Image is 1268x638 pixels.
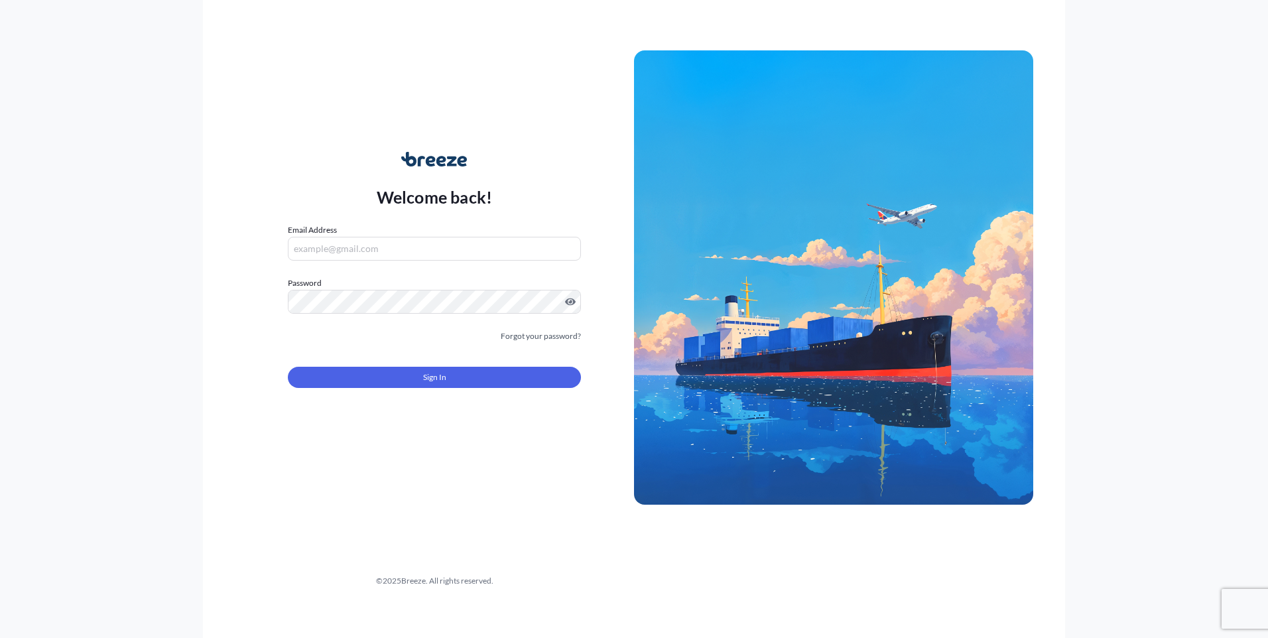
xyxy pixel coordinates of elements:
[288,367,581,388] button: Sign In
[288,223,337,237] label: Email Address
[634,50,1033,504] img: Ship illustration
[565,296,576,307] button: Show password
[423,371,446,384] span: Sign In
[377,186,493,208] p: Welcome back!
[288,277,581,290] label: Password
[235,574,634,588] div: © 2025 Breeze. All rights reserved.
[501,330,581,343] a: Forgot your password?
[288,237,581,261] input: example@gmail.com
